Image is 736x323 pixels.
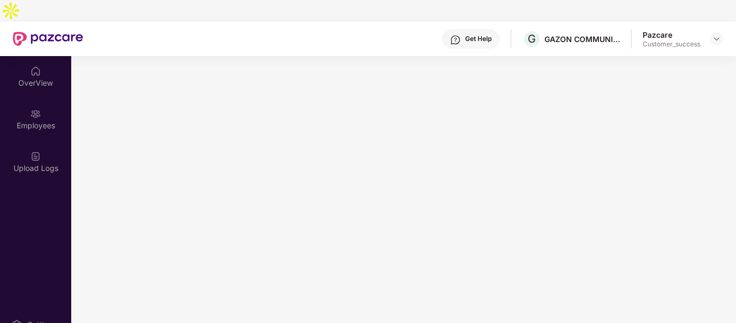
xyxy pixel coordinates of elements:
[30,66,41,77] img: svg+xml;base64,PHN2ZyBpZD0iSG9tZSIgeG1sbnM9Imh0dHA6Ly93d3cudzMub3JnLzIwMDAvc3ZnIiB3aWR0aD0iMjAiIG...
[465,35,492,43] div: Get Help
[13,32,83,46] img: New Pazcare Logo
[544,34,620,44] div: GAZON COMMUNICATIONS INDIA LIMITED
[712,35,721,43] img: svg+xml;base64,PHN2ZyBpZD0iRHJvcGRvd24tMzJ4MzIiIHhtbG5zPSJodHRwOi8vd3d3LnczLm9yZy8yMDAwL3N2ZyIgd2...
[643,40,700,49] div: Customer_success
[643,30,700,40] div: Pazcare
[30,108,41,119] img: svg+xml;base64,PHN2ZyBpZD0iRW1wbG95ZWVzIiB4bWxucz0iaHR0cDovL3d3dy53My5vcmcvMjAwMC9zdmciIHdpZHRoPS...
[450,35,461,45] img: svg+xml;base64,PHN2ZyBpZD0iSGVscC0zMngzMiIgeG1sbnM9Imh0dHA6Ly93d3cudzMub3JnLzIwMDAvc3ZnIiB3aWR0aD...
[30,151,41,162] img: svg+xml;base64,PHN2ZyBpZD0iVXBsb2FkX0xvZ3MiIGRhdGEtbmFtZT0iVXBsb2FkIExvZ3MiIHhtbG5zPSJodHRwOi8vd3...
[528,32,536,45] span: G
